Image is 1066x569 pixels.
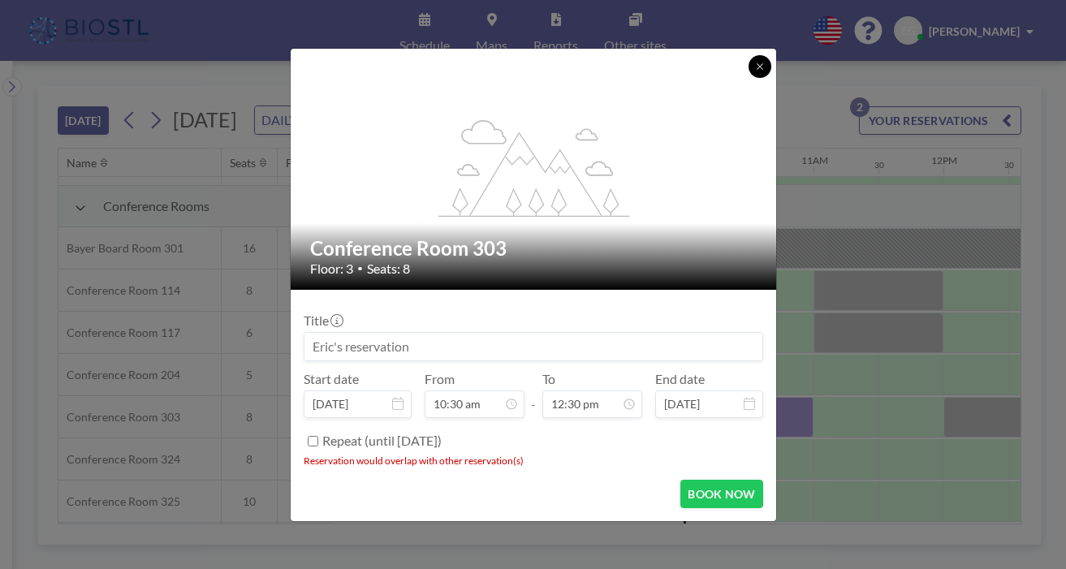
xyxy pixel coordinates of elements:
span: Floor: 3 [310,261,353,277]
input: Eric's reservation [304,333,762,360]
h2: Conference Room 303 [310,236,758,261]
label: Title [304,313,342,329]
label: To [542,371,555,387]
span: Seats: 8 [367,261,410,277]
span: • [357,262,363,274]
label: From [425,371,455,387]
g: flex-grow: 1.2; [438,119,629,216]
span: - [531,377,536,412]
li: Reservation would overlap with other reservation(s) [304,455,763,467]
label: Repeat (until [DATE]) [322,433,442,449]
label: End date [655,371,705,387]
button: BOOK NOW [680,480,762,508]
label: Start date [304,371,359,387]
